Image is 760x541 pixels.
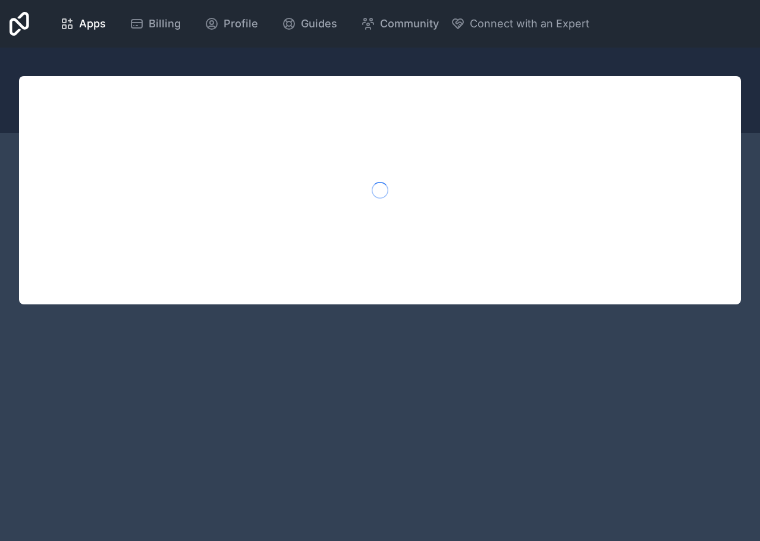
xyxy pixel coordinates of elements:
[79,15,106,32] span: Apps
[380,15,439,32] span: Community
[51,11,115,37] a: Apps
[451,15,589,32] button: Connect with an Expert
[301,15,337,32] span: Guides
[272,11,347,37] a: Guides
[120,11,190,37] a: Billing
[470,15,589,32] span: Connect with an Expert
[149,15,181,32] span: Billing
[195,11,268,37] a: Profile
[224,15,258,32] span: Profile
[351,11,448,37] a: Community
